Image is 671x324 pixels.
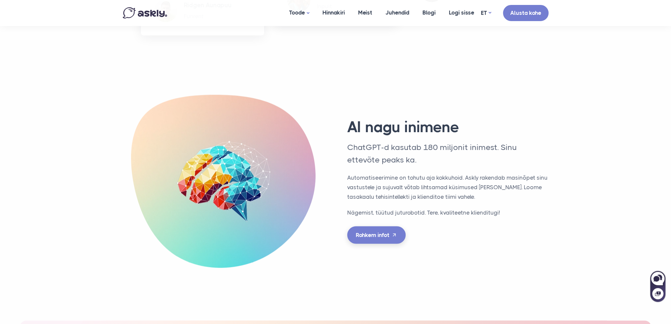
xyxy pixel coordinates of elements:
h2: AI nagu inimene [347,118,549,136]
a: Alusta kohe [503,5,549,21]
img: AI [131,95,316,268]
img: Askly [123,7,167,18]
a: Rohkem infot [347,226,406,244]
p: ChatGPT-d kasutab 180 miljonit inimest. Sinu ettevõte peaks ka. [347,141,549,166]
p: Nägemist, tüütud juturobotid. Tere, kvaliteetne klienditugi! [347,208,549,218]
a: ET [481,8,491,18]
iframe: Askly chat [650,270,666,303]
p: Automatiseerimine on tohutu aja kokkuhoid. Askly rakendab masinõpet sinu vastustele ja sujuvalt v... [347,173,549,202]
